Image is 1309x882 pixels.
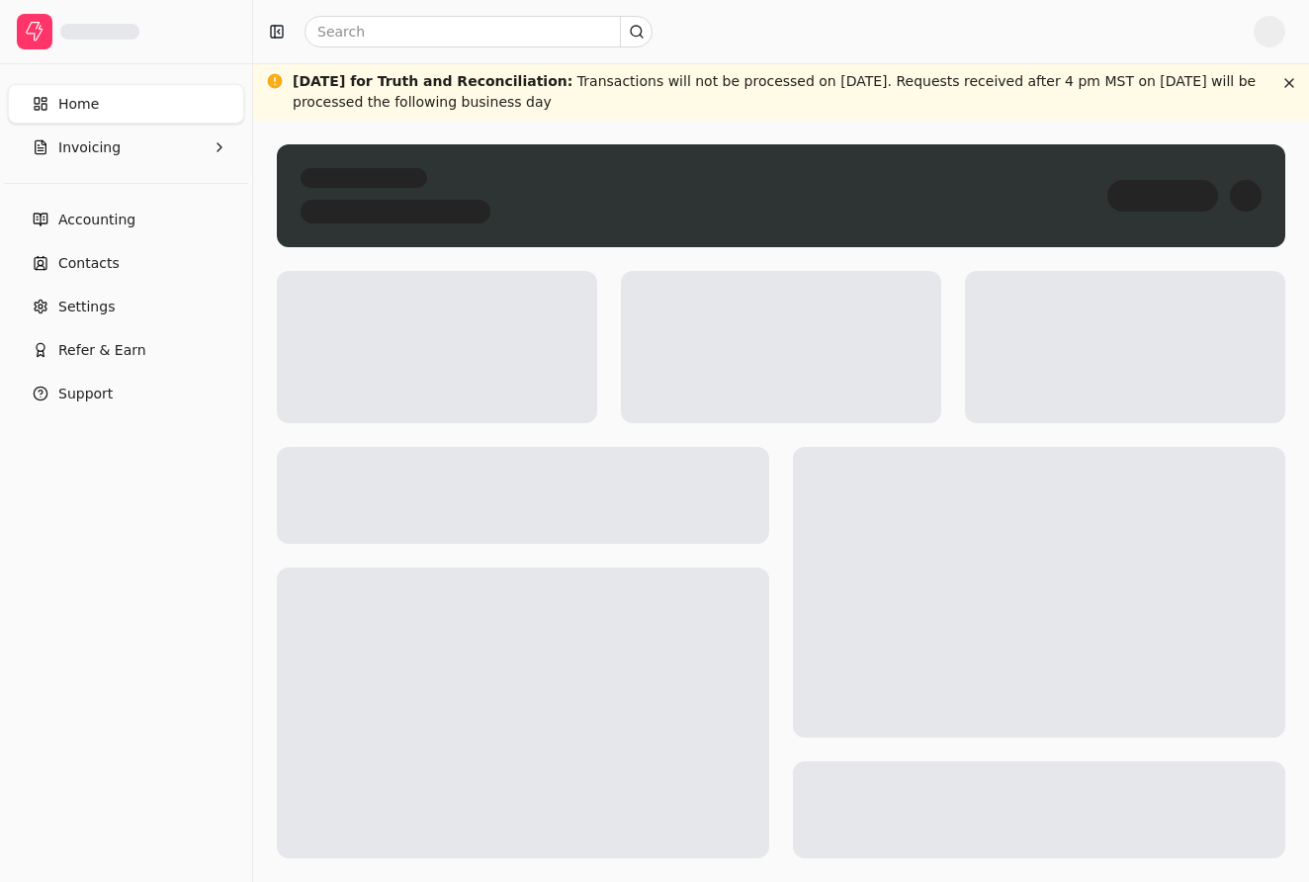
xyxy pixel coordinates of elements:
span: [DATE] for Truth and Reconciliation : [293,73,572,89]
span: Home [58,94,99,115]
span: Settings [58,297,115,317]
a: Contacts [8,243,244,283]
span: Accounting [58,210,135,230]
a: Settings [8,287,244,326]
span: Refer & Earn [58,340,146,361]
input: Search [305,16,653,47]
div: Transactions will not be processed on [DATE]. Requests received after 4 pm MST on [DATE] will be ... [293,71,1269,113]
a: Accounting [8,200,244,239]
button: Invoicing [8,128,244,167]
span: Invoicing [58,137,121,158]
button: Support [8,374,244,413]
span: Support [58,384,113,404]
button: Refer & Earn [8,330,244,370]
span: Contacts [58,253,120,274]
a: Home [8,84,244,124]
